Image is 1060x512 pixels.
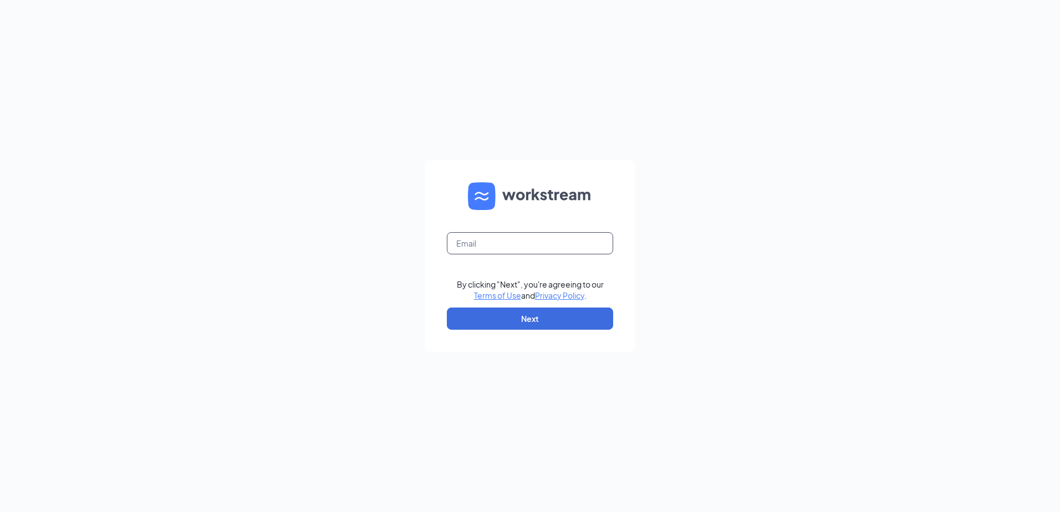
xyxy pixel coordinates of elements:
[468,182,592,210] img: WS logo and Workstream text
[535,290,584,300] a: Privacy Policy
[457,279,604,301] div: By clicking "Next", you're agreeing to our and .
[474,290,521,300] a: Terms of Use
[447,308,613,330] button: Next
[447,232,613,254] input: Email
